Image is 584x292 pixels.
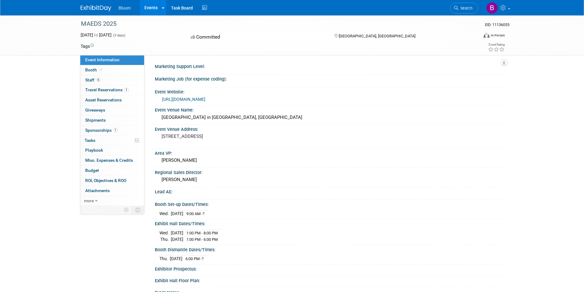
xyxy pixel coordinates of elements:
[80,75,144,85] a: Staff6
[450,3,478,13] a: Search
[162,97,205,102] a: [URL][DOMAIN_NAME]
[155,187,504,195] div: Lead AE:
[483,33,490,38] img: Format-Inperson.png
[80,116,144,125] a: Shipments
[85,128,118,133] span: Sponsorships
[85,188,110,193] span: Attachments
[155,105,504,113] div: Event Venue Name:
[80,176,144,186] a: ROI, Objectives & ROO
[159,210,171,217] td: Wed.
[186,211,204,216] span: 9:00 AM -
[155,125,504,132] div: Event Venue Address:
[81,43,94,49] td: Tags
[155,245,504,253] div: Booth Dismantle Dates/Times:
[100,68,103,71] i: Booth reservation complete
[85,118,106,123] span: Shipments
[85,178,126,183] span: ROI, Objectives & ROO
[159,256,170,262] td: Thu.
[155,200,504,207] div: Booth Set-up Dates/Times:
[171,229,183,236] td: [DATE]
[119,6,131,10] span: Bluum
[81,32,112,37] span: [DATE] [DATE]
[189,32,324,43] div: Committed
[84,198,94,203] span: more
[85,138,95,143] span: Tasks
[80,146,144,155] a: Playbook
[85,148,103,153] span: Playbook
[155,276,504,284] div: Exhibit Hall Floor Plan:
[85,57,120,62] span: Event Information
[80,136,144,146] a: Tasks
[458,6,472,10] span: Search
[170,256,182,262] td: [DATE]
[155,168,504,176] div: Regional Sales Director:
[155,219,504,227] div: Exhibit Hall Dates/Times:
[113,33,125,37] span: (3 days)
[159,236,171,243] td: Thu.
[155,87,504,95] div: Event Website:
[186,237,218,242] span: 1:00 PM - 6:00 PM
[186,231,218,235] span: 1:00 PM - 8:00 PM
[171,210,183,217] td: [DATE]
[85,67,104,72] span: Booth
[96,78,101,82] span: 6
[203,211,204,216] span: ?
[80,186,144,196] a: Attachments
[159,156,499,165] div: [PERSON_NAME]
[159,229,171,236] td: Wed.
[159,113,499,122] div: [GEOGRAPHIC_DATA] in [GEOGRAPHIC_DATA], [GEOGRAPHIC_DATA]
[185,256,204,261] span: 6:00 PM -
[85,158,133,163] span: Misc. Expenses & Credits
[85,108,105,112] span: Giveaways
[490,33,505,38] div: In-Person
[202,256,204,261] span: ?
[155,264,504,272] div: Exhibitor Prospectus:
[121,206,132,214] td: Personalize Event Tab Strip
[155,62,504,70] div: Marketing Support Level:
[155,74,504,82] div: Marketing Job (for expense coding):
[113,128,118,132] span: 1
[81,5,111,11] img: ExhibitDay
[155,149,504,156] div: Area VP:
[93,32,99,37] span: to
[80,55,144,65] a: Event Information
[80,85,144,95] a: Travel Reservations1
[85,168,99,173] span: Budget
[85,78,101,82] span: Staff
[79,18,469,29] div: MAEDS 2025
[485,22,510,27] span: Event ID: 11136055
[171,236,183,243] td: [DATE]
[80,156,144,165] a: Misc. Expenses & Credits
[80,95,144,105] a: Asset Reservations
[85,97,122,102] span: Asset Reservations
[80,166,144,176] a: Budget
[486,2,498,14] img: Bill McCoy
[488,43,505,46] div: Event Rating
[132,206,144,214] td: Toggle Event Tabs
[442,32,505,41] div: Event Format
[85,87,129,92] span: Travel Reservations
[80,105,144,115] a: Giveaways
[159,175,499,184] div: [PERSON_NAME]
[80,65,144,75] a: Booth
[80,126,144,135] a: Sponsorships1
[80,196,144,206] a: more
[162,134,293,139] pre: [STREET_ADDRESS]
[124,88,129,92] span: 1
[339,34,415,38] span: [GEOGRAPHIC_DATA], [GEOGRAPHIC_DATA]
